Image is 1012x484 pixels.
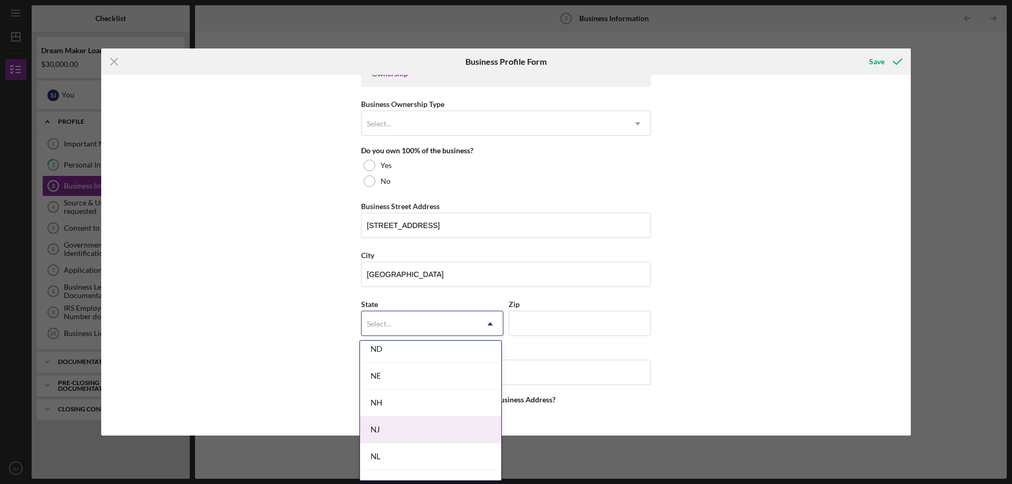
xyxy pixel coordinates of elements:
[381,177,391,185] label: No
[360,443,501,470] div: NL
[869,51,884,72] div: Save
[360,363,501,390] div: NE
[361,146,651,155] div: Do you own 100% of the business?
[360,390,501,417] div: NH
[381,161,392,170] label: Yes
[361,202,440,211] label: Business Street Address
[360,336,501,363] div: ND
[859,51,911,72] button: Save
[367,320,391,328] div: Select...
[509,300,520,309] label: Zip
[361,396,651,404] div: Is your Mailing Address the same as your Business Address?
[360,417,501,443] div: NJ
[465,57,547,66] h6: Business Profile Form
[367,120,391,128] div: Select...
[361,251,374,260] label: City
